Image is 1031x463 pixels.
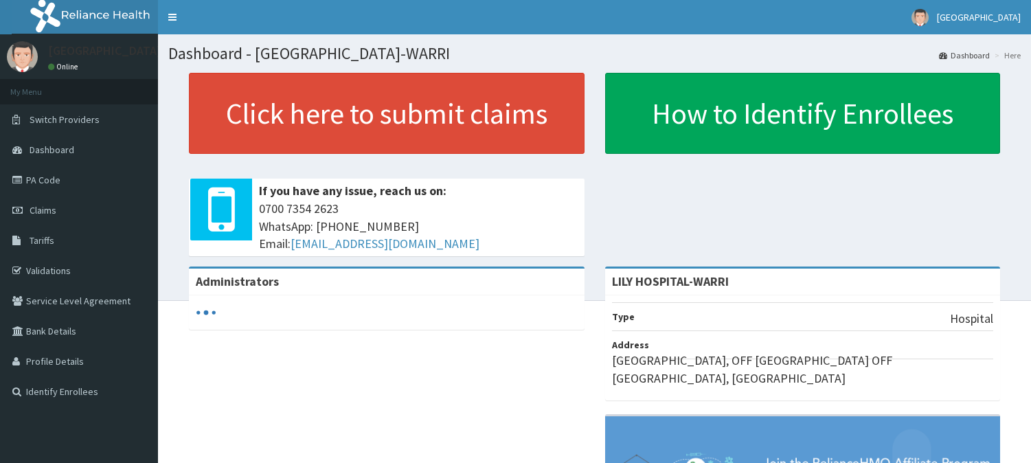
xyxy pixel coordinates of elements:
p: [GEOGRAPHIC_DATA], OFF [GEOGRAPHIC_DATA] OFF [GEOGRAPHIC_DATA], [GEOGRAPHIC_DATA] [612,352,994,387]
p: Hospital [950,310,993,328]
li: Here [991,49,1021,61]
img: User Image [7,41,38,72]
a: [EMAIL_ADDRESS][DOMAIN_NAME] [291,236,479,251]
p: [GEOGRAPHIC_DATA] [48,45,161,57]
a: How to Identify Enrollees [605,73,1001,154]
strong: LILY HOSPITAL-WARRI [612,273,729,289]
span: Dashboard [30,144,74,156]
span: Claims [30,204,56,216]
span: Tariffs [30,234,54,247]
svg: audio-loading [196,302,216,323]
b: If you have any issue, reach us on: [259,183,446,199]
a: Click here to submit claims [189,73,585,154]
b: Administrators [196,273,279,289]
b: Address [612,339,649,351]
h1: Dashboard - [GEOGRAPHIC_DATA]-WARRI [168,45,1021,63]
a: Online [48,62,81,71]
img: User Image [911,9,929,26]
b: Type [612,310,635,323]
span: Switch Providers [30,113,100,126]
a: Dashboard [939,49,990,61]
span: 0700 7354 2623 WhatsApp: [PHONE_NUMBER] Email: [259,200,578,253]
span: [GEOGRAPHIC_DATA] [937,11,1021,23]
